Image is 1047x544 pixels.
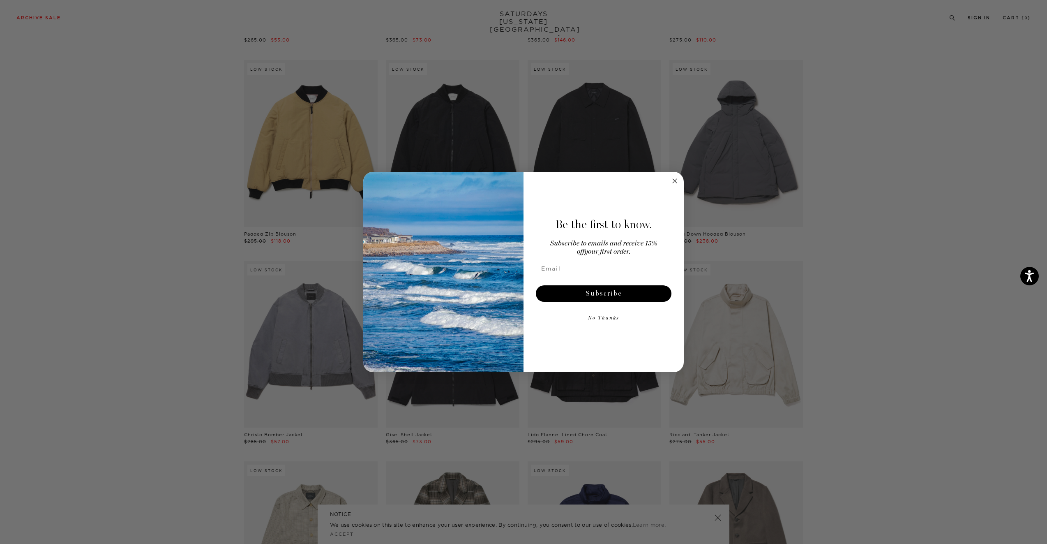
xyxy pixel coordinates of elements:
[363,172,523,373] img: 125c788d-000d-4f3e-b05a-1b92b2a23ec9.jpeg
[534,260,673,277] input: Email
[556,218,652,231] span: Be the first to know.
[534,310,673,326] button: No Thanks
[550,240,657,247] span: Subscribe to emails and receive 15%
[670,176,680,186] button: Close dialog
[577,248,584,255] span: off
[536,285,671,302] button: Subscribe
[584,248,630,255] span: your first order.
